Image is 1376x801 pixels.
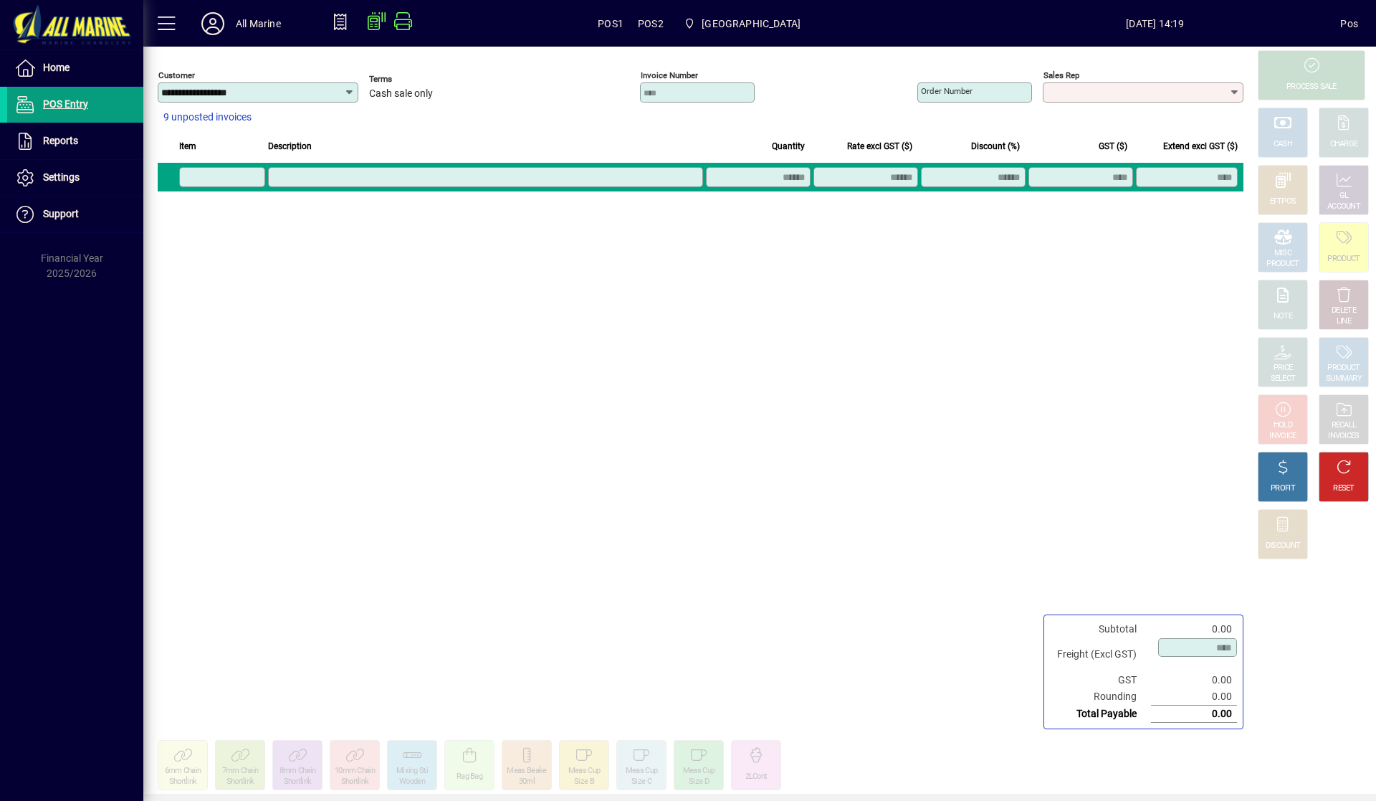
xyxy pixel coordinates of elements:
[1099,138,1127,154] span: GST ($)
[641,70,698,80] mat-label: Invoice number
[169,777,197,787] div: Shortlink
[279,766,316,777] div: 8mm Chain
[1339,191,1349,202] div: GL
[1271,374,1296,384] div: SELECT
[43,135,78,146] span: Reports
[1274,139,1292,150] div: CASH
[1274,363,1293,374] div: PRICE
[1050,621,1151,638] td: Subtotal
[1151,688,1237,706] td: 0.00
[341,777,369,787] div: Shortlink
[1269,431,1296,442] div: INVOICE
[1151,706,1237,723] td: 0.00
[1050,688,1151,706] td: Rounding
[1266,259,1299,270] div: PRODUCT
[396,766,428,777] div: Mixing Sti
[689,777,709,787] div: Size D
[519,777,535,787] div: 30ml
[165,766,201,777] div: 6mm Chain
[970,12,1340,35] span: [DATE] 14:19
[1340,12,1358,35] div: Pos
[568,766,600,777] div: Meas Cup
[507,766,546,777] div: Meas Beake
[598,12,623,35] span: POS1
[179,138,196,154] span: Item
[1332,305,1356,316] div: DELETE
[236,12,281,35] div: All Marine
[284,777,312,787] div: Shortlink
[1271,483,1295,494] div: PROFIT
[626,766,657,777] div: Meas Cup
[1327,202,1360,212] div: ACCOUNT
[399,777,425,787] div: Wooden
[1337,316,1351,327] div: LINE
[574,777,594,787] div: Size B
[1163,138,1238,154] span: Extend excl GST ($)
[7,50,143,86] a: Home
[7,196,143,232] a: Support
[683,766,715,777] div: Meas Cup
[1330,139,1358,150] div: CHARGE
[1050,706,1151,723] td: Total Payable
[43,62,70,73] span: Home
[7,123,143,159] a: Reports
[369,88,433,100] span: Cash sale only
[158,105,257,131] button: 9 unposted invoices
[1328,431,1359,442] div: INVOICES
[268,138,312,154] span: Description
[1151,672,1237,688] td: 0.00
[1327,363,1360,374] div: PRODUCT
[971,138,1020,154] span: Discount (%)
[1151,621,1237,638] td: 0.00
[1286,82,1337,93] div: PROCESS SALE
[335,766,375,777] div: 10mm Chain
[1270,196,1296,207] div: EFTPOS
[702,12,801,35] span: [GEOGRAPHIC_DATA]
[43,208,79,219] span: Support
[158,70,195,80] mat-label: Customer
[369,75,455,84] span: Terms
[1333,483,1354,494] div: RESET
[7,160,143,196] a: Settings
[921,86,973,96] mat-label: Order number
[226,777,254,787] div: Shortlink
[1332,420,1357,431] div: RECALL
[638,12,664,35] span: POS2
[1327,254,1360,265] div: PRODUCT
[43,171,80,183] span: Settings
[1050,672,1151,688] td: GST
[745,772,768,782] div: 2LCont
[1326,374,1362,384] div: SUMMARY
[43,98,88,110] span: POS Entry
[678,11,806,37] span: Port Road
[1274,311,1292,322] div: NOTE
[772,138,805,154] span: Quantity
[457,772,482,782] div: Rag Bag
[631,777,651,787] div: Size C
[1043,70,1079,80] mat-label: Sales rep
[1274,420,1292,431] div: HOLD
[1050,638,1151,672] td: Freight (Excl GST)
[1274,248,1291,259] div: MISC
[190,11,236,37] button: Profile
[1266,541,1300,551] div: DISCOUNT
[847,138,912,154] span: Rate excl GST ($)
[163,110,252,125] span: 9 unposted invoices
[222,766,259,777] div: 7mm Chain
